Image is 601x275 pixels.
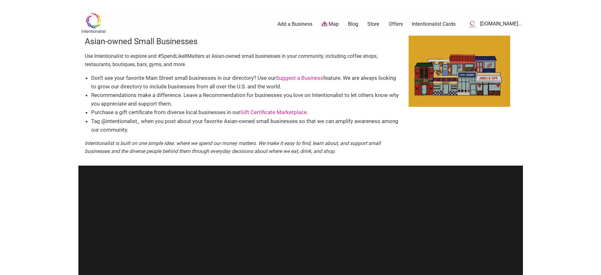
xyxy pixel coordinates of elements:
a: Intentionalist Cards [412,21,456,28]
li: Purchase a gift certificate from diverse local businesses in our . [91,108,402,117]
li: Tag @intentionalist_ when you post about your favorite Asian-owned small businesses so that we ca... [91,117,402,134]
img: AAPIHM_square-min-scaled.jpg [409,36,510,107]
img: Intentionalist [78,13,109,33]
a: [DOMAIN_NAME]... [465,18,522,30]
li: Recommendations make a difference. Leave a Recommendation for businesses you love on Intentionali... [91,91,402,108]
a: Suggest a Business [276,75,323,81]
a: Blog [348,21,358,28]
li: Don’t see your favorite Main Street small businesses in our directory? Use our feature. We are al... [91,74,402,91]
em: Intentionalist is built on one simple idea: where we spend our money matters. We make it easy to ... [85,140,381,155]
p: Use Intentionalist to explore and #SpendLikeItMatters at Asian-owned small businesses in your com... [85,52,402,68]
a: Store [367,21,379,28]
a: Map [322,21,339,28]
h3: Asian-owned Small Businesses [85,36,402,47]
a: Gift Certificate Marketplace [240,109,307,115]
a: Offers [389,21,403,28]
a: Add a Business [277,21,312,28]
